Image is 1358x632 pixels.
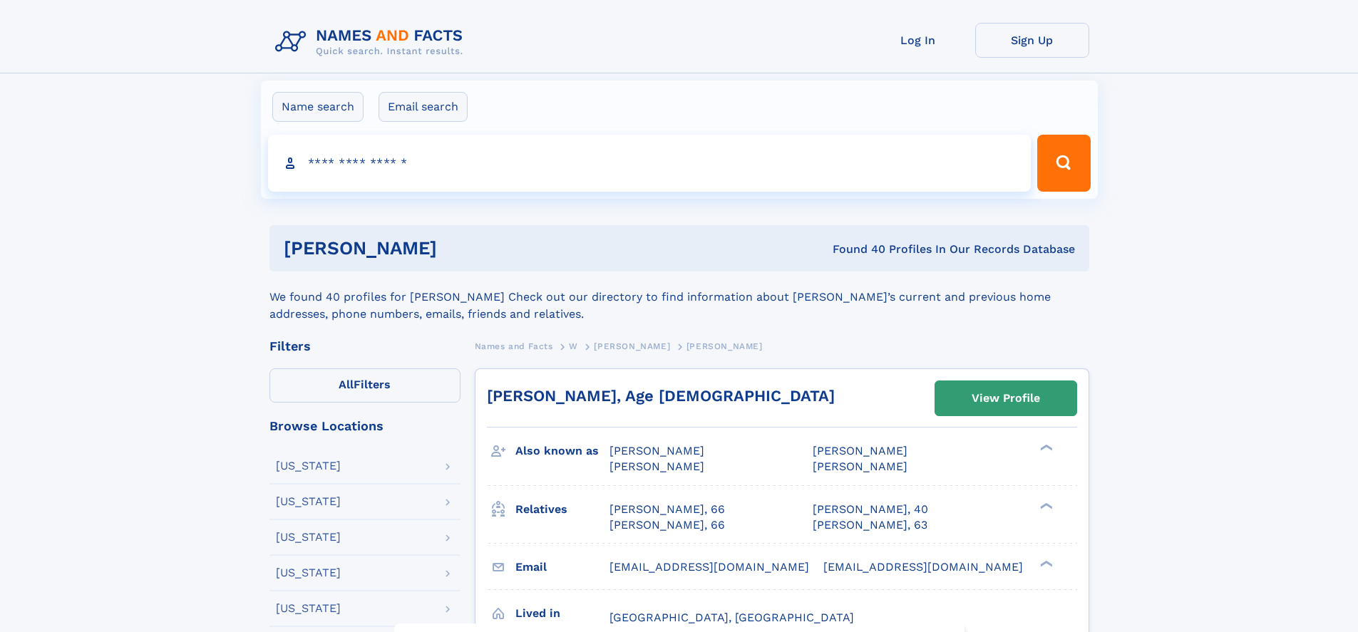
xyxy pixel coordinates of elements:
[569,337,578,355] a: W
[272,92,364,122] label: Name search
[813,517,927,533] a: [PERSON_NAME], 63
[594,341,670,351] span: [PERSON_NAME]
[609,611,854,624] span: [GEOGRAPHIC_DATA], [GEOGRAPHIC_DATA]
[276,567,341,579] div: [US_STATE]
[1036,559,1054,568] div: ❯
[268,135,1032,192] input: search input
[276,603,341,614] div: [US_STATE]
[609,517,725,533] a: [PERSON_NAME], 66
[569,341,578,351] span: W
[515,555,609,579] h3: Email
[609,502,725,517] a: [PERSON_NAME], 66
[823,560,1023,574] span: [EMAIL_ADDRESS][DOMAIN_NAME]
[339,378,354,391] span: All
[609,460,704,473] span: [PERSON_NAME]
[686,341,763,351] span: [PERSON_NAME]
[269,340,461,353] div: Filters
[515,601,609,626] h3: Lived in
[813,444,907,457] span: [PERSON_NAME]
[284,239,635,257] h1: [PERSON_NAME]
[813,460,907,473] span: [PERSON_NAME]
[269,420,461,432] div: Browse Locations
[1037,135,1090,192] button: Search Button
[1036,501,1054,510] div: ❯
[609,444,704,457] span: [PERSON_NAME]
[609,560,809,574] span: [EMAIL_ADDRESS][DOMAIN_NAME]
[379,92,468,122] label: Email search
[813,502,928,517] a: [PERSON_NAME], 40
[475,337,553,355] a: Names and Facts
[515,439,609,463] h3: Also known as
[634,242,1075,257] div: Found 40 Profiles In Our Records Database
[972,382,1040,415] div: View Profile
[515,497,609,522] h3: Relatives
[269,23,475,61] img: Logo Names and Facts
[269,368,461,403] label: Filters
[594,337,670,355] a: [PERSON_NAME]
[487,387,835,405] a: [PERSON_NAME], Age [DEMOGRAPHIC_DATA]
[935,381,1076,415] a: View Profile
[276,460,341,472] div: [US_STATE]
[276,496,341,507] div: [US_STATE]
[861,23,975,58] a: Log In
[1036,443,1054,452] div: ❯
[276,532,341,543] div: [US_STATE]
[975,23,1089,58] a: Sign Up
[269,271,1089,323] div: We found 40 profiles for [PERSON_NAME] Check out our directory to find information about [PERSON_...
